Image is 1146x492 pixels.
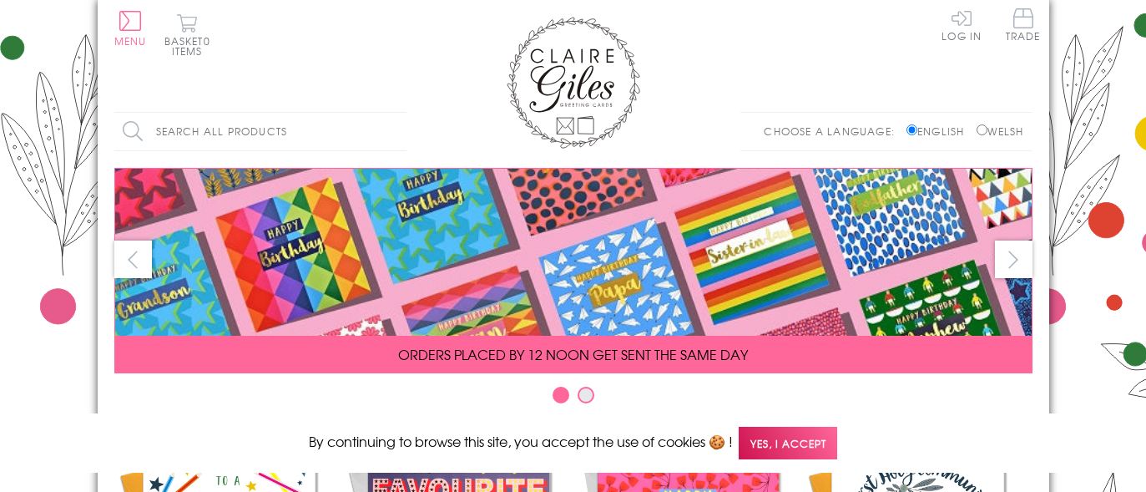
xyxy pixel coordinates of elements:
[906,124,917,135] input: English
[942,8,982,41] a: Log In
[114,113,406,150] input: Search all products
[507,17,640,149] img: Claire Giles Greetings Cards
[114,241,152,278] button: prev
[739,427,837,459] span: Yes, I accept
[906,124,972,139] label: English
[390,113,406,150] input: Search
[114,11,147,46] button: Menu
[398,344,748,364] span: ORDERS PLACED BY 12 NOON GET SENT THE SAME DAY
[1006,8,1041,44] a: Trade
[977,124,1024,139] label: Welsh
[1006,8,1041,41] span: Trade
[977,124,987,135] input: Welsh
[114,33,147,48] span: Menu
[995,241,1032,278] button: next
[172,33,210,58] span: 0 items
[578,387,594,403] button: Carousel Page 2
[553,387,569,403] button: Carousel Page 1 (Current Slide)
[114,386,1032,412] div: Carousel Pagination
[764,124,903,139] p: Choose a language:
[164,13,210,56] button: Basket0 items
